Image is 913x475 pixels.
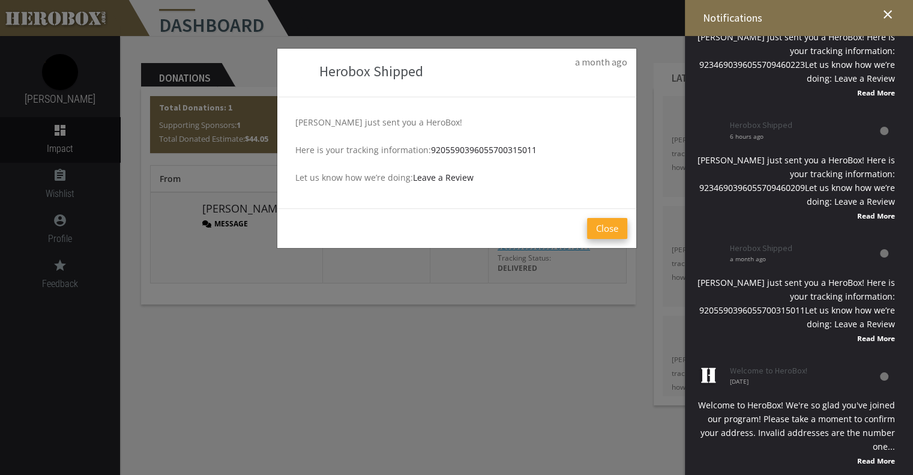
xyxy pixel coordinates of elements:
[575,58,627,67] small: a month ago
[295,115,618,184] p: [PERSON_NAME] just sent you a HeroBox! Here is your tracking information: Let us know how we’re d...
[286,58,627,88] h3: Herobox Shipped
[286,58,316,88] img: 34112-202507221537400400.png
[413,172,474,183] a: Leave a Review
[431,144,537,156] a: 9205590396055700315011
[587,218,627,239] button: Close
